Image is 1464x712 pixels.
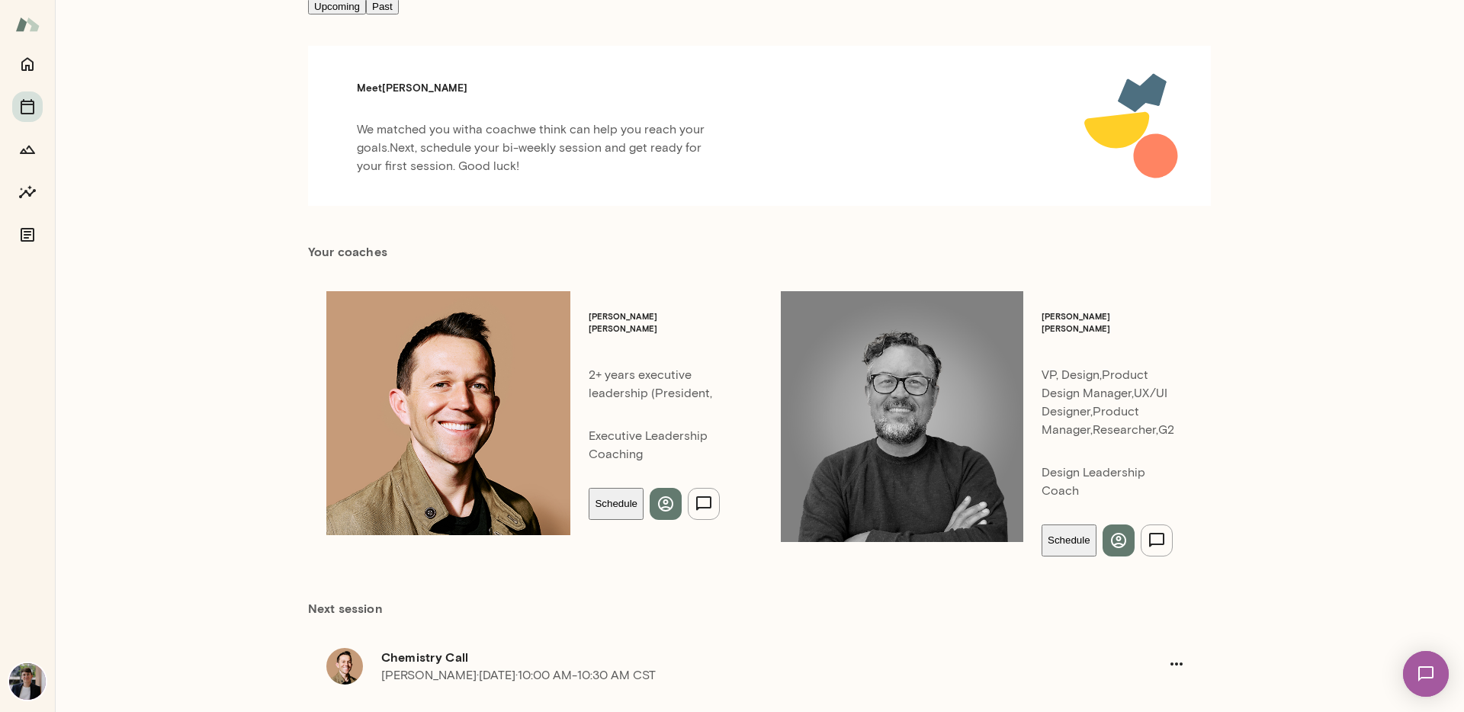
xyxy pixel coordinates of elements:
[589,310,720,335] h6: [PERSON_NAME] [PERSON_NAME]
[1103,524,1135,556] button: View profile
[1141,524,1173,556] button: Send message
[12,134,43,165] button: Growth Plan
[9,663,46,700] img: Maxime Dubreucq
[15,10,40,39] img: Mento
[1042,310,1174,335] h6: [PERSON_NAME] [PERSON_NAME]
[345,114,735,181] p: We matched you with a coach we think can help you reach your goals. Next, schedule your bi-weekly...
[12,91,43,122] button: Sessions
[650,488,682,520] button: View profile
[589,366,720,403] p: 2+ years executive leadership (President,
[1042,524,1096,556] button: Schedule
[381,648,1161,666] h6: Chemistry Call
[381,666,656,685] p: [PERSON_NAME] · [DATE] · 10:00 AM-10:30 AM CST
[12,177,43,207] button: Insights
[589,427,720,463] p: Executive Leadership Coaching
[1042,463,1174,500] p: Design Leadership Coach
[308,242,1211,261] h6: Your coach es
[308,599,1211,630] h6: Next session
[688,488,720,520] button: Send message
[345,81,735,96] h5: Meet [PERSON_NAME]
[1084,70,1180,181] img: meet
[12,220,43,250] button: Documents
[589,488,644,520] button: Schedule
[326,291,570,535] img: David Mitchell
[1042,366,1174,439] p: VP, Design,Product Design Manager,UX/UI Designer,Product Manager,Researcher, G2
[12,49,43,79] button: Home
[781,291,1023,543] img: Dane Howard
